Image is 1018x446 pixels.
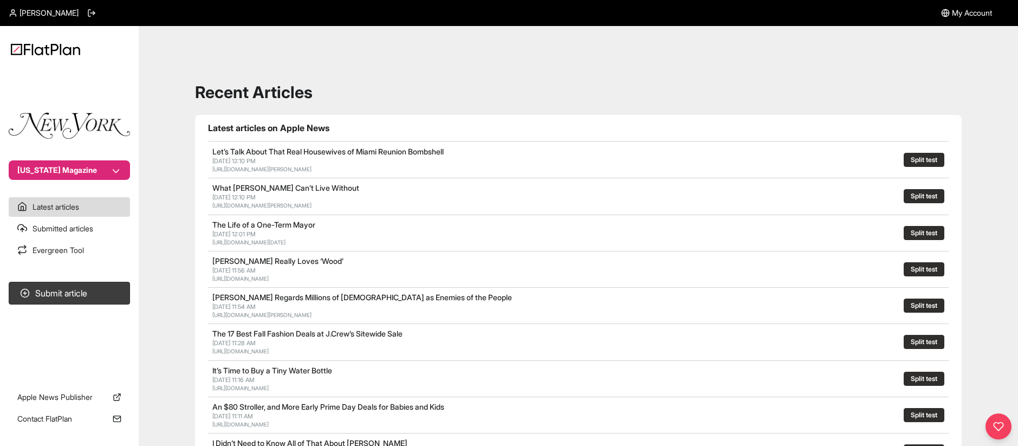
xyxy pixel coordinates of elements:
button: Split test [904,408,944,422]
button: Split test [904,153,944,167]
span: [DATE] 11:54 AM [212,303,256,311]
a: Let’s Talk About That Real Housewives of Miami Reunion Bombshell [212,147,444,156]
button: Split test [904,335,944,349]
img: Logo [11,43,80,55]
a: [URL][DOMAIN_NAME][DATE] [212,239,286,245]
a: [URL][DOMAIN_NAME][PERSON_NAME] [212,312,312,318]
img: Publication Logo [9,113,130,139]
button: [US_STATE] Magazine [9,160,130,180]
span: [DATE] 11:56 AM [212,267,256,274]
span: [DATE] 12:01 PM [212,230,256,238]
span: [PERSON_NAME] [20,8,79,18]
button: Split test [904,226,944,240]
h1: Latest articles on Apple News [208,121,949,134]
button: Split test [904,262,944,276]
a: [URL][DOMAIN_NAME] [212,421,269,428]
span: [DATE] 11:28 AM [212,339,256,347]
a: [URL][DOMAIN_NAME] [212,348,269,354]
a: Submitted articles [9,219,130,238]
a: The 17 Best Fall Fashion Deals at J.Crew’s Sitewide Sale [212,329,403,338]
span: [DATE] 11:16 AM [212,376,255,384]
button: Split test [904,189,944,203]
a: The Life of a One-Term Mayor [212,220,315,229]
button: Split test [904,299,944,313]
a: [URL][DOMAIN_NAME] [212,275,269,282]
a: An $80 Stroller, and More Early Prime Day Deals for Babies and Kids [212,402,444,411]
span: [DATE] 12:10 PM [212,157,256,165]
a: Contact FlatPlan [9,409,130,429]
button: Split test [904,372,944,386]
span: [DATE] 11:11 AM [212,412,253,420]
button: Submit article [9,282,130,305]
span: My Account [952,8,992,18]
h1: Recent Articles [195,82,962,102]
a: It’s Time to Buy a Tiny Water Bottle [212,366,332,375]
a: [PERSON_NAME] Regards Millions of [DEMOGRAPHIC_DATA] as Enemies of the People [212,293,512,302]
span: [DATE] 12:10 PM [212,193,256,201]
a: [URL][DOMAIN_NAME][PERSON_NAME] [212,166,312,172]
a: [URL][DOMAIN_NAME] [212,385,269,391]
a: [PERSON_NAME] Really Loves ‘Wood’ [212,256,343,266]
a: [PERSON_NAME] [9,8,79,18]
a: Latest articles [9,197,130,217]
a: What [PERSON_NAME] Can’t Live Without [212,183,359,192]
a: Apple News Publisher [9,387,130,407]
a: [URL][DOMAIN_NAME][PERSON_NAME] [212,202,312,209]
a: Evergreen Tool [9,241,130,260]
